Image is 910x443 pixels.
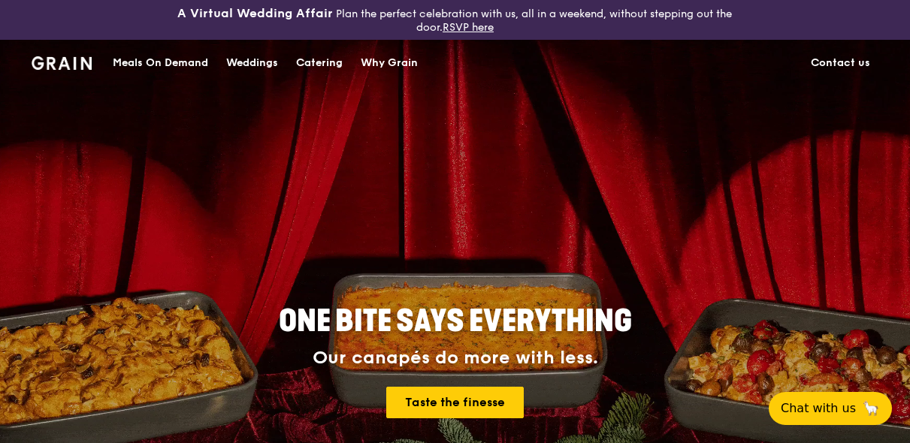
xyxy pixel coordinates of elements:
a: GrainGrain [32,39,92,84]
button: Chat with us🦙 [769,392,892,425]
a: Weddings [217,41,287,86]
a: Contact us [802,41,879,86]
div: Plan the perfect celebration with us, all in a weekend, without stepping out the door. [152,6,758,34]
div: Our canapés do more with less. [185,348,726,369]
div: Catering [296,41,343,86]
span: Chat with us [781,399,856,417]
span: ONE BITE SAYS EVERYTHING [279,303,632,339]
h3: A Virtual Wedding Affair [177,6,333,21]
img: Grain [32,56,92,70]
div: Meals On Demand [113,41,208,86]
div: Weddings [226,41,278,86]
div: Why Grain [361,41,418,86]
a: Catering [287,41,352,86]
a: Why Grain [352,41,427,86]
a: Taste the finesse [386,387,524,418]
span: 🦙 [862,399,880,417]
a: RSVP here [443,21,494,34]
